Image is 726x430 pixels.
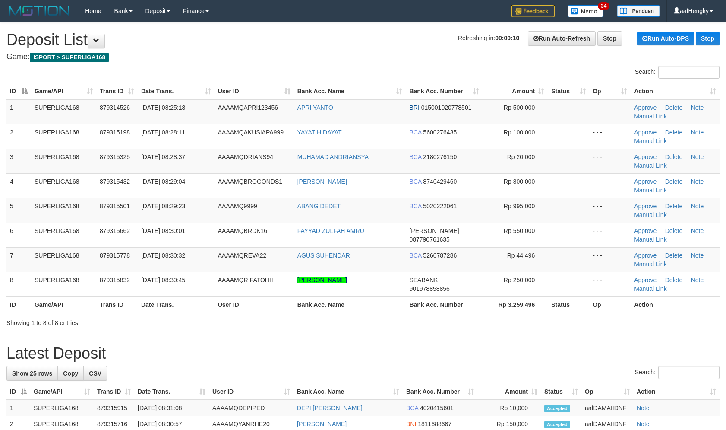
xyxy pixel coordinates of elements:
a: YAYAT HIDAYAT [297,129,342,136]
th: Op: activate to sort column ascending [581,384,633,400]
th: Game/API: activate to sort column ascending [31,83,96,99]
input: Search: [658,366,720,379]
span: Copy 1811688667 to clipboard [418,420,451,427]
strong: 00:00:10 [495,35,519,41]
th: Game/API [31,296,96,312]
label: Search: [635,66,720,79]
a: [PERSON_NAME] [297,420,347,427]
span: BCA [409,153,421,160]
th: User ID: activate to sort column ascending [215,83,294,99]
td: SUPERLIGA168 [31,198,96,223]
h1: Latest Deposit [6,345,720,362]
span: Copy 5020222061 to clipboard [423,203,457,210]
a: Show 25 rows [6,366,58,381]
td: aafDAMAIIDNF [581,400,633,416]
a: Stop [597,31,622,46]
a: FAYYAD ZULFAH AMRU [297,227,364,234]
a: CSV [83,366,107,381]
th: Bank Acc. Number: activate to sort column ascending [403,384,477,400]
span: Copy 8740429460 to clipboard [423,178,457,185]
a: Note [691,129,704,136]
a: Note [691,227,704,234]
span: BCA [409,203,421,210]
th: Date Trans.: activate to sort column ascending [138,83,215,99]
span: Copy 5600276435 to clipboard [423,129,457,136]
span: Rp 500,000 [504,104,535,111]
a: Approve [634,129,657,136]
span: Accepted [544,421,570,428]
th: Status: activate to sort column ascending [541,384,581,400]
a: Stop [696,32,720,45]
a: [PERSON_NAME] [297,178,347,185]
h4: Game: [6,53,720,61]
img: MOTION_logo.png [6,4,72,17]
a: Run Auto-DPS [637,32,694,45]
a: Note [691,178,704,185]
a: Manual Link [634,137,667,144]
td: [DATE] 08:31:08 [134,400,209,416]
a: Approve [634,227,657,234]
td: AAAAMQDEPIPED [209,400,294,416]
label: Search: [635,366,720,379]
span: 879315501 [100,203,130,210]
span: Copy 015001020778501 to clipboard [421,104,472,111]
td: - - - [589,99,631,124]
a: Delete [665,153,682,160]
a: Copy [57,366,84,381]
th: Action [631,296,720,312]
a: Note [691,153,704,160]
th: Amount: activate to sort column ascending [483,83,548,99]
span: 879315198 [100,129,130,136]
span: [DATE] 08:30:01 [141,227,185,234]
span: Accepted [544,405,570,412]
span: 879315832 [100,277,130,283]
th: Bank Acc. Number [406,296,483,312]
span: 879315325 [100,153,130,160]
a: Delete [665,252,682,259]
span: ISPORT > SUPERLIGA168 [30,53,109,62]
td: SUPERLIGA168 [31,149,96,173]
span: 879315778 [100,252,130,259]
span: BCA [409,129,421,136]
td: 1 [6,400,30,416]
th: Date Trans. [138,296,215,312]
td: SUPERLIGA168 [31,247,96,272]
th: Status: activate to sort column ascending [548,83,589,99]
span: Copy [63,370,78,377]
td: SUPERLIGA168 [31,99,96,124]
th: Amount: activate to sort column ascending [477,384,541,400]
span: BNI [406,420,416,427]
a: Note [691,252,704,259]
a: Manual Link [634,285,667,292]
a: APRI YANTO [297,104,333,111]
td: 1 [6,99,31,124]
span: [DATE] 08:30:45 [141,277,185,283]
span: Refreshing in: [458,35,519,41]
input: Search: [658,66,720,79]
a: Approve [634,252,657,259]
a: Manual Link [634,211,667,218]
div: Showing 1 to 8 of 8 entries [6,315,296,327]
th: Action: activate to sort column ascending [631,83,720,99]
td: - - - [589,173,631,198]
th: Bank Acc. Name: activate to sort column ascending [294,384,403,400]
a: MUHAMAD ANDRIANSYA [297,153,369,160]
th: Op [589,296,631,312]
span: Rp 20,000 [507,153,535,160]
th: Trans ID [96,296,138,312]
span: Rp 995,000 [504,203,535,210]
th: Game/API: activate to sort column ascending [30,384,94,400]
a: AGUS SUHENDAR [297,252,350,259]
td: - - - [589,247,631,272]
h1: Deposit List [6,31,720,48]
a: DEPI [PERSON_NAME] [297,405,363,411]
a: Manual Link [634,261,667,268]
span: Copy 5260787286 to clipboard [423,252,457,259]
span: AAAAMQAPRI123456 [218,104,278,111]
a: Delete [665,178,682,185]
a: Manual Link [634,236,667,243]
a: Delete [665,203,682,210]
span: 34 [598,2,609,10]
span: Rp 250,000 [504,277,535,283]
th: ID [6,296,31,312]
